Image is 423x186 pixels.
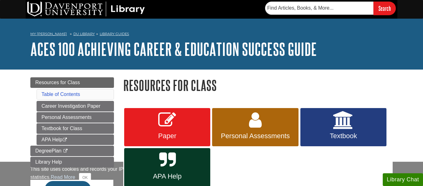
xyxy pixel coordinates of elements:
span: Resources for Class [35,80,80,85]
h1: Resources for Class [123,77,393,93]
input: Search [373,2,396,15]
input: Find Articles, Books, & More... [265,2,373,15]
span: Personal Assessments [217,132,294,140]
a: Textbook for Class [37,123,114,134]
a: Library Guides [100,32,129,36]
a: Textbook [300,108,386,147]
a: Table of Contents [41,92,80,97]
i: This link opens in a new window [62,138,68,142]
span: Textbook [305,132,382,140]
a: DU Library [73,32,95,36]
span: APA Help [129,172,206,180]
span: DegreePlan [35,148,62,153]
form: Searches DU Library's articles, books, and more [265,2,396,15]
span: Paper [129,132,206,140]
img: DU Library [27,2,145,16]
nav: breadcrumb [30,30,393,40]
span: Library Help [35,159,62,165]
a: My [PERSON_NAME] [30,31,67,37]
button: Library Chat [383,173,423,186]
a: Library Help [30,157,114,167]
a: ACES 100 Achieving Career & Education Success Guide [30,39,317,59]
a: Career Investigation Paper [37,101,114,111]
a: Personal Assessments [212,108,298,147]
a: Personal Assessments [37,112,114,123]
a: Resources for Class [30,77,114,88]
a: APA Help [37,134,114,145]
a: DegreePlan [30,146,114,156]
a: Paper [124,108,210,147]
i: This link opens in a new window [63,149,68,153]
